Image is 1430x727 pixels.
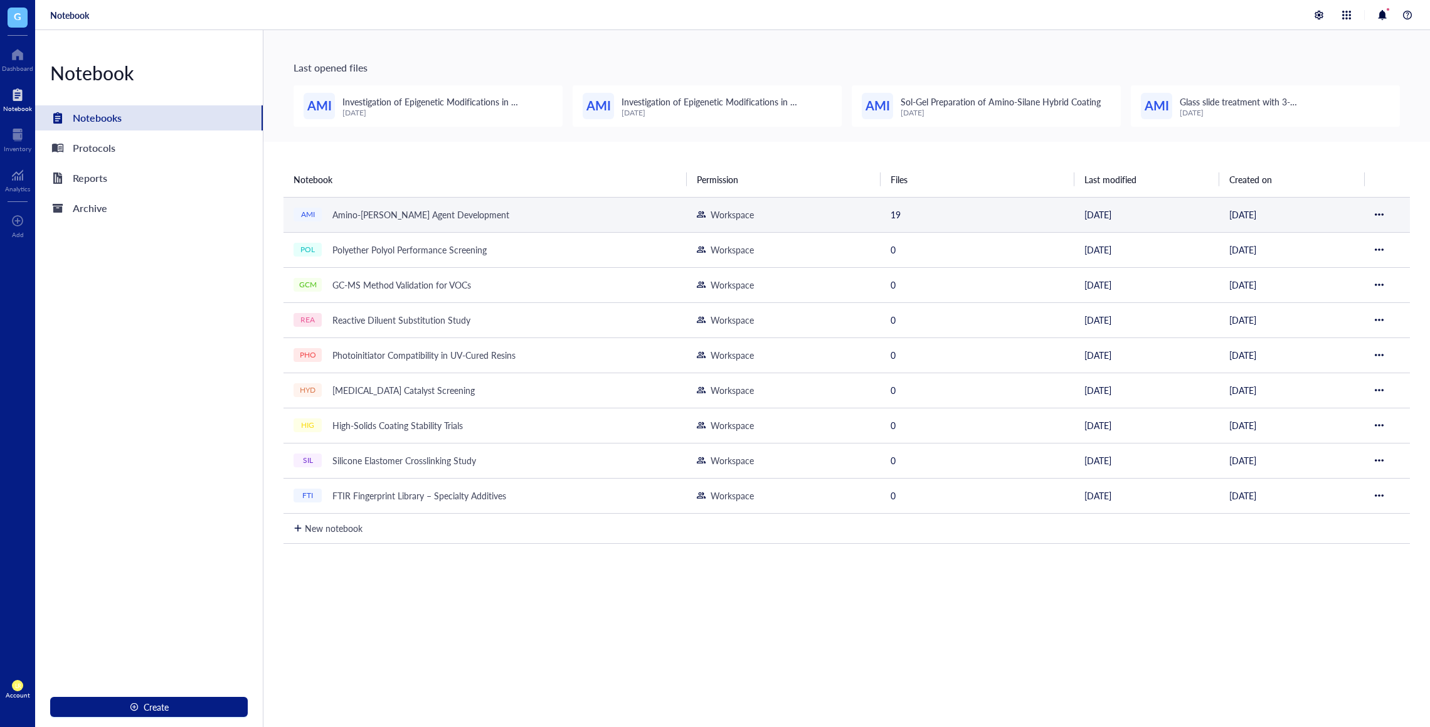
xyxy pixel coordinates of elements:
a: Reports [35,166,263,191]
div: GC-MS Method Validation for VOCs [327,276,477,294]
div: Workspace [711,243,754,257]
div: [DATE] [622,109,832,117]
div: High-Solids Coating Stability Trials [327,417,469,434]
span: Investigation of Epigenetic Modifications in [MEDICAL_DATA] Tumor Samplesitled [342,95,518,122]
span: Investigation of Epigenetic Modifications in [MEDICAL_DATA] Tumor Samplesitled [622,95,797,122]
th: Last modified [1074,162,1220,197]
div: Workspace [711,489,754,502]
div: Notebook [35,60,263,85]
td: [DATE] [1219,232,1365,267]
div: Add [12,231,24,238]
span: G [14,8,21,24]
td: [DATE] [1219,197,1365,232]
th: Created on [1219,162,1365,197]
td: 0 [881,408,1074,443]
a: Dashboard [2,45,33,72]
button: Create [50,697,248,717]
td: [DATE] [1074,302,1220,337]
div: Workspace [711,418,754,432]
div: Silicone Elastomer Crosslinking Study [327,452,482,469]
div: Notebook [3,105,32,112]
td: [DATE] [1074,408,1220,443]
td: 0 [881,232,1074,267]
td: [DATE] [1074,337,1220,373]
td: 0 [881,478,1074,513]
td: [DATE] [1219,373,1365,408]
div: New notebook [305,521,363,535]
span: Sol-Gel Preparation of Amino-Silane Hybrid Coating [901,95,1101,108]
td: [DATE] [1219,337,1365,373]
div: Reports [73,169,107,187]
a: Protocols [35,135,263,161]
div: Workspace [711,348,754,362]
th: Notebook [283,162,687,197]
a: Notebook [50,9,89,21]
div: Polyether Polyol Performance Screening [327,241,492,258]
td: 0 [881,337,1074,373]
span: LR [14,682,21,689]
td: [DATE] [1074,478,1220,513]
div: Last opened files [294,60,1400,75]
td: [DATE] [1219,408,1365,443]
div: Workspace [711,454,754,467]
span: Create [144,702,169,712]
td: [DATE] [1219,478,1365,513]
span: AMI [866,96,890,115]
th: Files [881,162,1074,197]
a: Analytics [5,165,30,193]
div: Account [6,691,30,699]
td: [DATE] [1074,197,1220,232]
span: AMI [1145,96,1169,115]
td: 0 [881,302,1074,337]
div: Dashboard [2,65,33,72]
a: Notebooks [35,105,263,130]
div: Archive [73,199,107,217]
div: [DATE] [1180,109,1390,117]
div: FTIR Fingerprint Library – Specialty Additives [327,487,512,504]
th: Permission [687,162,881,197]
a: Notebook [3,85,32,112]
div: Analytics [5,185,30,193]
div: Workspace [711,278,754,292]
div: Workspace [711,313,754,327]
div: Protocols [73,139,115,157]
div: Amino-[PERSON_NAME] Agent Development [327,206,515,223]
td: 0 [881,267,1074,302]
div: [MEDICAL_DATA] Catalyst Screening [327,381,480,399]
td: 0 [881,443,1074,478]
span: Glass slide treatment with 3-aminopropyltriethoxysilane (APTES) [1180,95,1318,122]
td: [DATE] [1074,373,1220,408]
div: Inventory [4,145,31,152]
div: Notebooks [73,109,122,127]
td: [DATE] [1074,267,1220,302]
div: [DATE] [342,109,553,117]
td: [DATE] [1219,302,1365,337]
span: AMI [307,96,332,115]
div: Reactive Diluent Substitution Study [327,311,476,329]
td: [DATE] [1219,443,1365,478]
a: Archive [35,196,263,221]
a: Inventory [4,125,31,152]
span: AMI [586,96,611,115]
div: Workspace [711,208,754,221]
div: [DATE] [901,109,1101,117]
div: Workspace [711,383,754,397]
td: [DATE] [1219,267,1365,302]
td: [DATE] [1074,232,1220,267]
div: Photoinitiator Compatibility in UV-Cured Resins [327,346,521,364]
td: [DATE] [1074,443,1220,478]
td: 0 [881,373,1074,408]
td: 19 [881,197,1074,232]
